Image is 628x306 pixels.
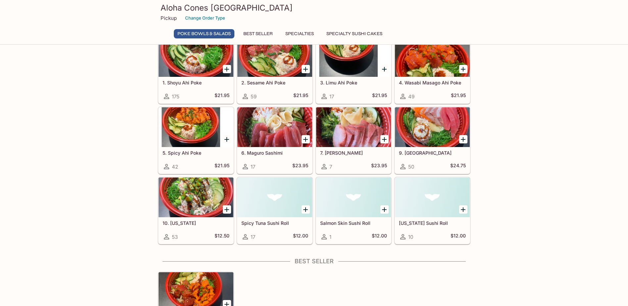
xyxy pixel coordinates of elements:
[320,150,387,156] h5: 7. [PERSON_NAME]
[292,163,308,171] h5: $23.95
[241,80,308,85] h5: 2. Sesame Ahi Poke
[172,234,178,240] span: 53
[159,178,233,217] div: 10. California
[395,107,470,147] div: 9. Charashi
[395,178,470,217] div: California Sushi Roll
[241,220,308,226] h5: Spicy Tuna Sushi Roll
[399,150,466,156] h5: 9. [GEOGRAPHIC_DATA]
[237,107,313,174] a: 6. Maguro Sashimi17$23.95
[158,107,234,174] a: 5. Spicy Ahi Poke42$21.95
[395,37,470,104] a: 4. Wasabi Masago Ahi Poke49$21.95
[223,205,231,214] button: Add 10. California
[451,92,466,100] h5: $21.95
[161,3,468,13] h3: Aloha Cones [GEOGRAPHIC_DATA]
[215,233,229,241] h5: $12.50
[372,233,387,241] h5: $12.00
[302,205,310,214] button: Add Spicy Tuna Sushi Roll
[399,80,466,85] h5: 4. Wasabi Masago Ahi Poke
[320,220,387,226] h5: Salmon Skin Sushi Roll
[223,65,231,73] button: Add 1. Shoyu Ahi Poke
[408,234,413,240] span: 10
[450,163,466,171] h5: $24.75
[159,37,233,77] div: 1. Shoyu Ahi Poke
[459,135,467,143] button: Add 9. Charashi
[380,135,389,143] button: Add 7. Hamachi Sashimi
[408,93,414,100] span: 49
[329,93,334,100] span: 17
[459,205,467,214] button: Add California Sushi Roll
[395,107,470,174] a: 9. [GEOGRAPHIC_DATA]50$24.75
[282,29,317,38] button: Specialties
[395,177,470,244] a: [US_STATE] Sushi Roll10$12.00
[237,37,312,77] div: 2. Sesame Ahi Poke
[158,37,234,104] a: 1. Shoyu Ahi Poke175$21.95
[302,135,310,143] button: Add 6. Maguro Sashimi
[163,80,229,85] h5: 1. Shoyu Ahi Poke
[161,15,177,21] p: Pickup
[293,233,308,241] h5: $12.00
[163,220,229,226] h5: 10. [US_STATE]
[399,220,466,226] h5: [US_STATE] Sushi Roll
[241,150,308,156] h5: 6. Maguro Sashimi
[323,29,386,38] button: Specialty Sushi Cakes
[158,177,234,244] a: 10. [US_STATE]53$12.50
[223,135,231,143] button: Add 5. Spicy Ahi Poke
[459,65,467,73] button: Add 4. Wasabi Masago Ahi Poke
[251,164,255,170] span: 17
[329,164,332,170] span: 7
[316,107,391,174] a: 7. [PERSON_NAME]7$23.95
[293,92,308,100] h5: $21.95
[408,164,414,170] span: 50
[172,164,178,170] span: 42
[158,258,470,265] h4: Best Seller
[251,93,257,100] span: 59
[237,107,312,147] div: 6. Maguro Sashimi
[395,37,470,77] div: 4. Wasabi Masago Ahi Poke
[316,178,391,217] div: Salmon Skin Sushi Roll
[159,107,233,147] div: 5. Spicy Ahi Poke
[380,205,389,214] button: Add Salmon Skin Sushi Roll
[302,65,310,73] button: Add 2. Sesame Ahi Poke
[237,178,312,217] div: Spicy Tuna Sushi Roll
[380,65,389,73] button: Add 3. Limu Ahi Poke
[215,163,229,171] h5: $21.95
[372,92,387,100] h5: $21.95
[237,37,313,104] a: 2. Sesame Ahi Poke59$21.95
[329,234,331,240] span: 1
[316,37,391,77] div: 3. Limu Ahi Poke
[316,177,391,244] a: Salmon Skin Sushi Roll1$12.00
[316,37,391,104] a: 3. Limu Ahi Poke17$21.95
[240,29,276,38] button: Best Seller
[174,29,234,38] button: Poke Bowls & Salads
[451,233,466,241] h5: $12.00
[237,177,313,244] a: Spicy Tuna Sushi Roll17$12.00
[182,13,228,23] button: Change Order Type
[163,150,229,156] h5: 5. Spicy Ahi Poke
[251,234,255,240] span: 17
[316,107,391,147] div: 7. Hamachi Sashimi
[172,93,179,100] span: 175
[371,163,387,171] h5: $23.95
[215,92,229,100] h5: $21.95
[320,80,387,85] h5: 3. Limu Ahi Poke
